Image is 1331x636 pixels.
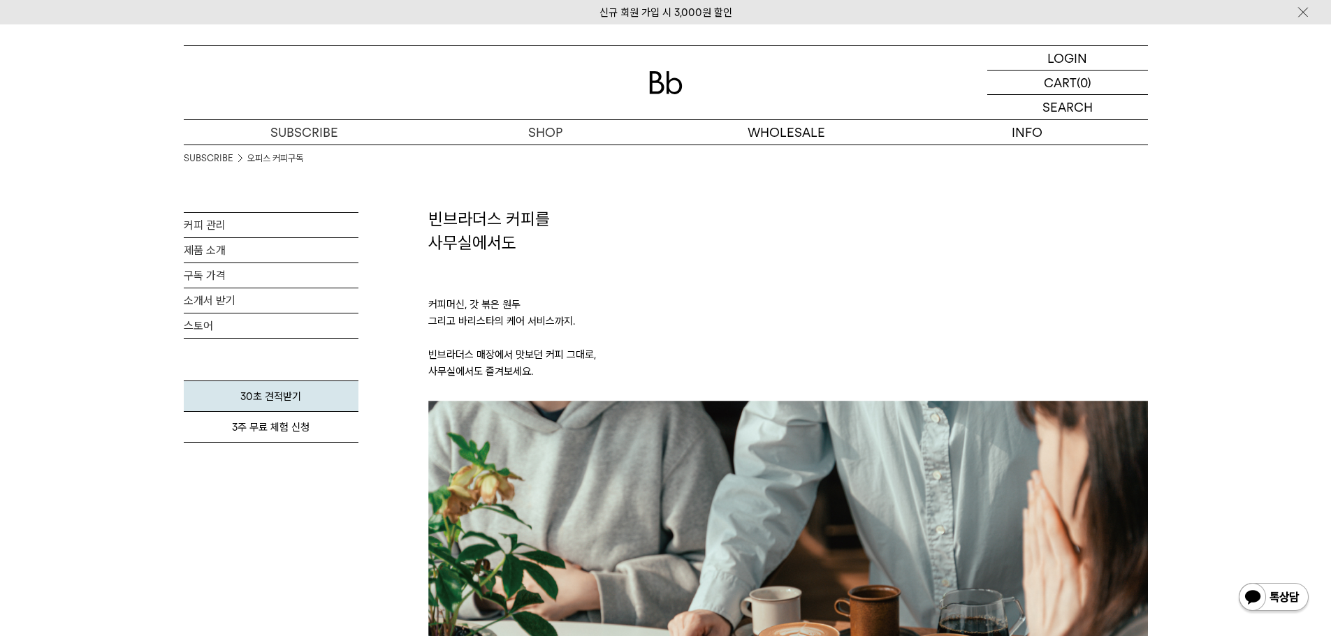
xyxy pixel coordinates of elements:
a: 제품 소개 [184,238,358,262]
a: LOGIN [987,46,1148,71]
a: 커피 관리 [184,213,358,237]
p: (0) [1077,71,1091,94]
p: CART [1044,71,1077,94]
img: 카카오톡 채널 1:1 채팅 버튼 [1237,582,1310,615]
a: 구독 가격 [184,263,358,288]
a: SUBSCRIBE [184,120,425,145]
a: CART (0) [987,71,1148,95]
p: WHOLESALE [666,120,907,145]
p: SEARCH [1042,95,1093,119]
a: 3주 무료 체험 신청 [184,412,358,443]
a: 오피스 커피구독 [247,151,303,165]
p: 커피머신, 갓 볶은 원두 그리고 바리스타의 케어 서비스까지. 빈브라더스 매장에서 맛보던 커피 그대로, 사무실에서도 즐겨보세요. [428,254,1148,401]
a: SHOP [425,120,666,145]
p: LOGIN [1047,46,1087,70]
a: 30초 견적받기 [184,380,358,412]
a: 스토어 [184,313,358,338]
a: 소개서 받기 [184,288,358,313]
a: SUBSCRIBE [184,151,233,165]
p: INFO [907,120,1148,145]
a: 신규 회원 가입 시 3,000원 할인 [599,6,732,19]
img: 로고 [649,71,683,94]
h2: 빈브라더스 커피를 사무실에서도 [428,207,1148,254]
